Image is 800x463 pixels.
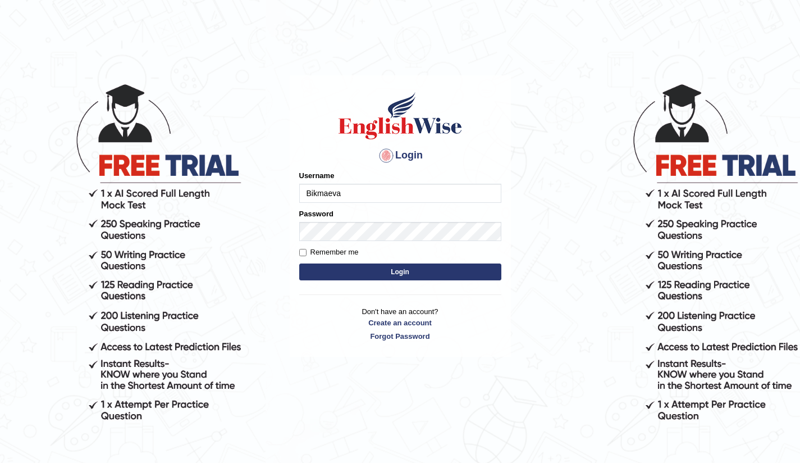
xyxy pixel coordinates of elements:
p: Don't have an account? [299,306,501,341]
label: Username [299,170,335,181]
label: Remember me [299,247,359,258]
button: Login [299,264,501,280]
a: Create an account [299,317,501,328]
label: Password [299,208,333,219]
h4: Login [299,147,501,165]
a: Forgot Password [299,331,501,342]
img: Logo of English Wise sign in for intelligent practice with AI [336,90,464,141]
input: Remember me [299,249,307,256]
